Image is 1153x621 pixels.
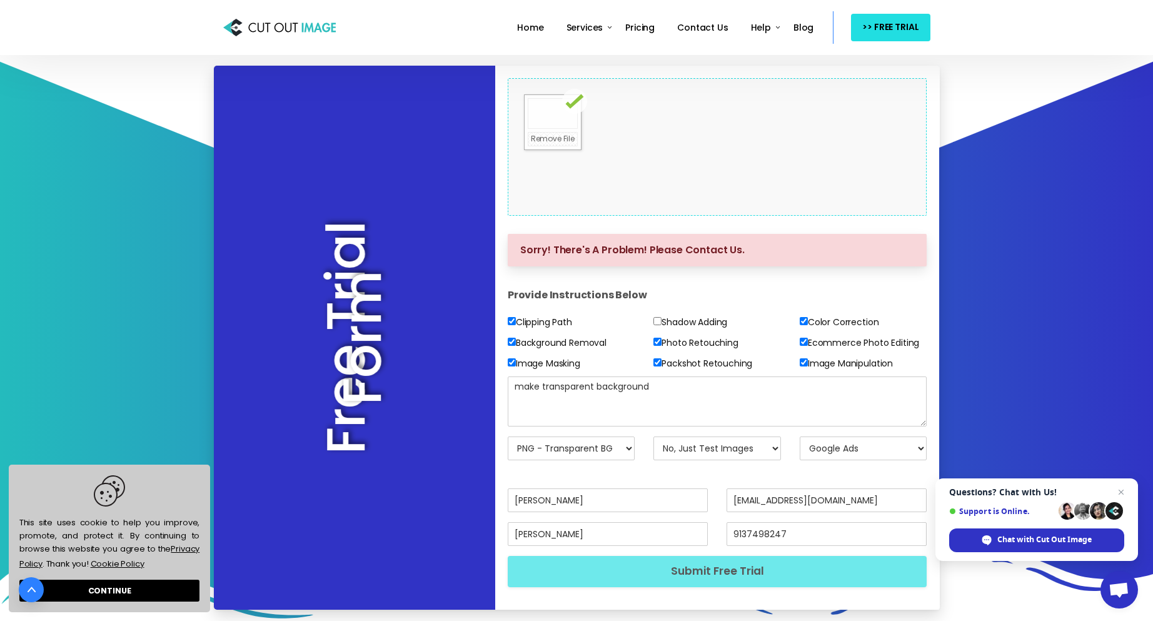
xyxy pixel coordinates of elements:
[508,315,572,330] label: Clipping Path
[528,132,578,146] a: Remove File
[508,276,927,314] h4: Provide Instructions Below
[949,507,1054,516] span: Support is Online.
[800,338,808,346] input: Ecommerce Photo Editing
[862,19,919,35] span: >> FREE TRIAL
[653,358,662,366] input: Packshot Retouching
[949,487,1124,497] span: Questions? Chat with Us!
[512,14,548,42] a: Home
[508,317,516,325] input: Clipping Path
[788,14,818,42] a: Blog
[800,317,808,325] input: Color Correction
[653,356,752,371] label: Packshot Retouching
[508,356,580,371] label: Image Masking
[508,522,708,546] input: Company Name
[949,528,1124,552] div: Chat with Cut Out Image
[566,21,603,34] span: Services
[800,358,808,366] input: Image Manipulation
[520,243,745,257] span: Sorry! There's A Problem! Please Contact Us.
[508,338,516,346] input: Background Removal
[9,465,210,612] div: cookieconsent
[625,21,655,34] span: Pricing
[19,577,44,602] a: Go to top
[800,315,879,330] label: Color Correction
[653,317,662,325] input: Shadow Adding
[672,14,733,42] a: Contact Us
[19,543,199,570] a: Privacy Policy
[653,338,662,346] input: Photo Retouching
[508,335,607,351] label: Background Removal
[223,16,336,39] img: Cut Out Image
[338,216,371,460] h2: Free Trial Form
[653,335,738,351] label: Photo Retouching
[800,356,893,371] label: Image Manipulation
[746,14,776,42] a: Help
[19,475,199,572] span: This site uses cookie to help you improve, promote, and protect it. By continuing to browse this ...
[800,335,919,351] label: Ecommerce Photo Editing
[620,14,660,42] a: Pricing
[727,488,927,512] input: Email Address (Required)
[89,555,146,572] a: learn more about cookies
[508,358,516,366] input: Image Masking
[727,522,927,546] input: Phone Number
[508,488,708,512] input: Full Name (Required)
[1114,485,1129,500] span: Close chat
[677,21,728,34] span: Contact Us
[517,21,543,34] span: Home
[1100,571,1138,608] div: Open chat
[561,14,608,42] a: Services
[793,21,813,34] span: Blog
[19,580,199,602] a: dismiss cookie message
[751,21,771,34] span: Help
[997,534,1092,545] span: Chat with Cut Out Image
[851,14,930,41] a: >> FREE TRIAL
[653,315,727,330] label: Shadow Adding
[508,556,927,587] button: Submit Free Trial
